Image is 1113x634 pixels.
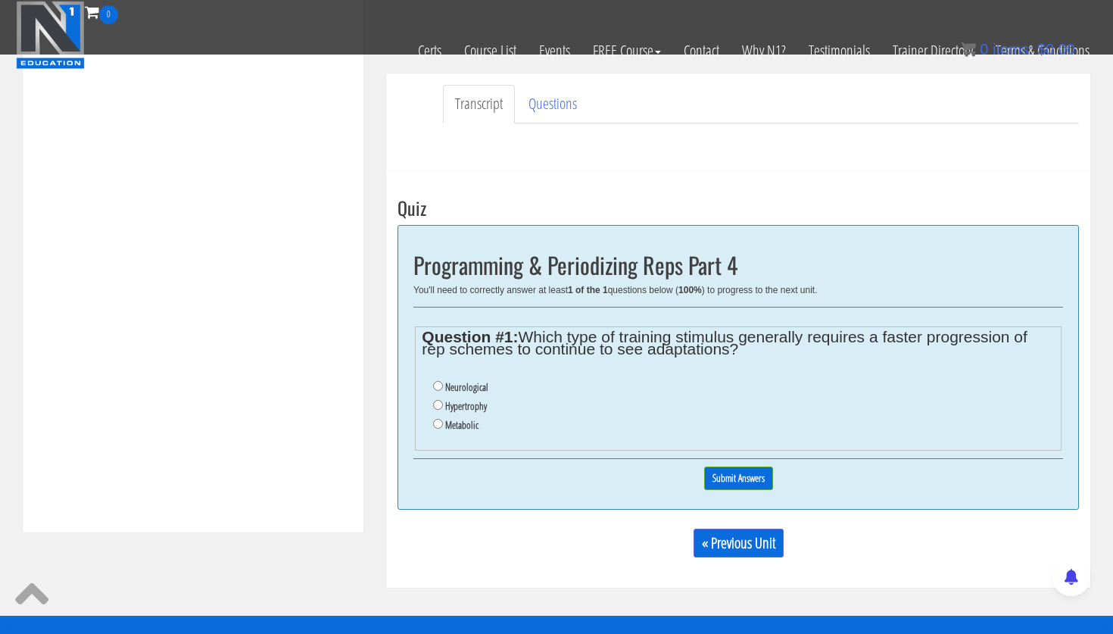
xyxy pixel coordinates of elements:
[445,381,488,393] label: Neurological
[694,529,784,557] a: « Previous Unit
[993,41,1033,58] span: items:
[881,24,984,77] a: Trainer Directory
[422,328,518,345] strong: Question #1:
[1037,41,1046,58] span: $
[413,285,1063,295] div: You'll need to correctly answer at least questions below ( ) to progress to the next unit.
[704,467,773,490] input: Submit Answers
[672,24,731,77] a: Contact
[422,331,1054,355] legend: Which type of training stimulus generally requires a faster progression of rep schemes to continu...
[961,41,1075,58] a: 0 items: $0.00
[797,24,881,77] a: Testimonials
[445,400,487,412] label: Hypertrophy
[413,252,1063,277] h2: Programming & Periodizing Reps Part 4
[581,24,672,77] a: FREE Course
[568,285,608,295] b: 1 of the 1
[445,419,479,431] label: Metabolic
[980,41,988,58] span: 0
[516,85,589,123] a: Questions
[453,24,528,77] a: Course List
[1037,41,1075,58] bdi: 0.00
[99,5,118,24] span: 0
[407,24,453,77] a: Certs
[397,198,1079,217] h3: Quiz
[85,2,118,22] a: 0
[443,85,515,123] a: Transcript
[731,24,797,77] a: Why N1?
[528,24,581,77] a: Events
[16,1,85,69] img: n1-education
[961,42,976,57] img: icon11.png
[678,285,702,295] b: 100%
[984,24,1101,77] a: Terms & Conditions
